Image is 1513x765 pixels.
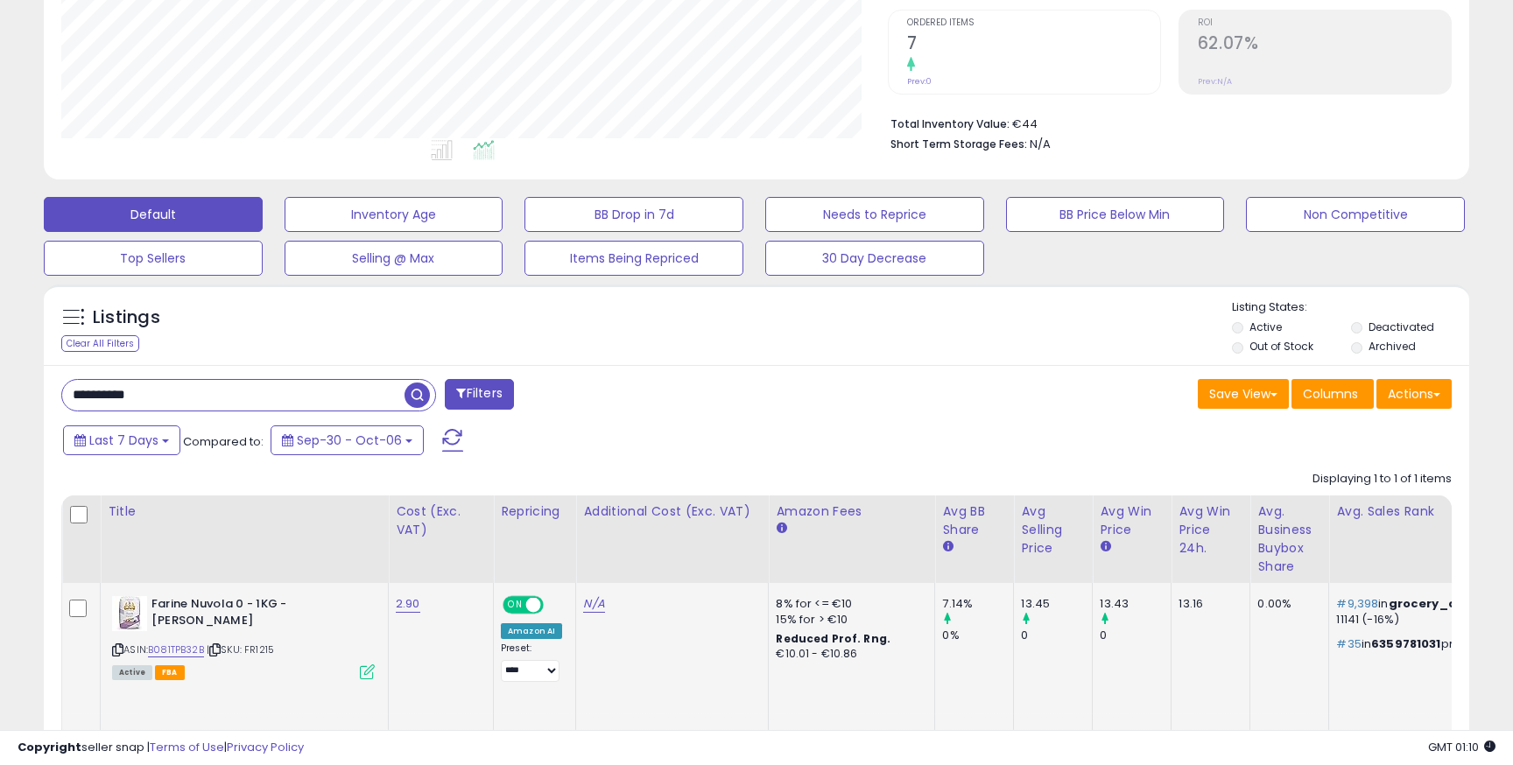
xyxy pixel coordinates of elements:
[583,502,761,521] div: Additional Cost (Exc. VAT)
[445,379,513,410] button: Filters
[1246,197,1465,232] button: Non Competitive
[890,116,1010,131] b: Total Inventory Value:
[776,521,786,537] small: Amazon Fees.
[1198,76,1232,87] small: Prev: N/A
[1369,339,1416,354] label: Archived
[765,241,984,276] button: 30 Day Decrease
[1249,339,1313,354] label: Out of Stock
[504,598,526,613] span: ON
[1376,379,1452,409] button: Actions
[1021,502,1085,558] div: Avg Selling Price
[155,665,185,680] span: FBA
[501,502,568,521] div: Repricing
[942,628,1013,643] div: 0%
[524,241,743,276] button: Items Being Repriced
[285,197,503,232] button: Inventory Age
[1428,739,1495,755] span: 2025-10-14 01:10 GMT
[112,596,375,677] div: ASIN:
[776,596,921,612] div: 8% for <= €10
[907,33,1160,57] h2: 7
[1249,319,1282,334] label: Active
[183,433,264,450] span: Compared to:
[63,425,180,455] button: Last 7 Days
[890,137,1027,151] b: Short Term Storage Fees:
[501,642,562,682] div: Preset:
[501,623,562,639] div: Amazon AI
[1179,596,1236,612] div: 13.16
[890,112,1439,133] li: €44
[1198,379,1289,409] button: Save View
[1100,502,1164,539] div: Avg Win Price
[776,647,921,662] div: €10.01 - €10.86
[1179,502,1242,558] div: Avg Win Price 24h.
[207,642,274,656] span: | SKU: FR1215
[61,335,139,352] div: Clear All Filters
[1369,319,1434,334] label: Deactivated
[1312,471,1452,488] div: Displaying 1 to 1 of 1 items
[1232,299,1468,316] p: Listing States:
[44,197,263,232] button: Default
[396,595,420,613] a: 2.90
[1006,197,1225,232] button: BB Price Below Min
[765,197,984,232] button: Needs to Reprice
[297,432,402,449] span: Sep-30 - Oct-06
[776,612,921,628] div: 15% for > €10
[1100,539,1110,555] small: Avg Win Price.
[18,740,304,756] div: seller snap | |
[1291,379,1374,409] button: Columns
[776,502,927,521] div: Amazon Fees
[93,305,160,330] h5: Listings
[1198,33,1451,57] h2: 62.07%
[1100,628,1171,643] div: 0
[907,76,932,87] small: Prev: 0
[1030,136,1051,152] span: N/A
[227,739,304,755] a: Privacy Policy
[942,502,1006,539] div: Avg BB Share
[108,502,381,521] div: Title
[942,539,953,555] small: Avg BB Share.
[1257,502,1321,576] div: Avg. Business Buybox Share
[1303,385,1358,403] span: Columns
[151,596,364,633] b: Farine Nuvola 0 - 1KG - [PERSON_NAME]
[18,739,81,755] strong: Copyright
[1336,595,1378,612] span: #9,398
[1021,596,1092,612] div: 13.45
[907,18,1160,28] span: Ordered Items
[44,241,263,276] button: Top Sellers
[1371,635,1441,652] span: 6359781031
[89,432,158,449] span: Last 7 Days
[942,596,1013,612] div: 7.14%
[285,241,503,276] button: Selling @ Max
[1257,596,1315,612] div: 0.00%
[150,739,224,755] a: Terms of Use
[271,425,424,455] button: Sep-30 - Oct-06
[1198,18,1451,28] span: ROI
[524,197,743,232] button: BB Drop in 7d
[1021,628,1092,643] div: 0
[1100,596,1171,612] div: 13.43
[112,596,147,631] img: 41UQQck1x7L._SL40_.jpg
[583,595,604,613] a: N/A
[776,631,890,646] b: Reduced Prof. Rng.
[148,642,204,657] a: B081TPB32B
[541,598,569,613] span: OFF
[1336,635,1361,652] span: #35
[396,502,486,539] div: Cost (Exc. VAT)
[112,665,152,680] span: All listings currently available for purchase on Amazon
